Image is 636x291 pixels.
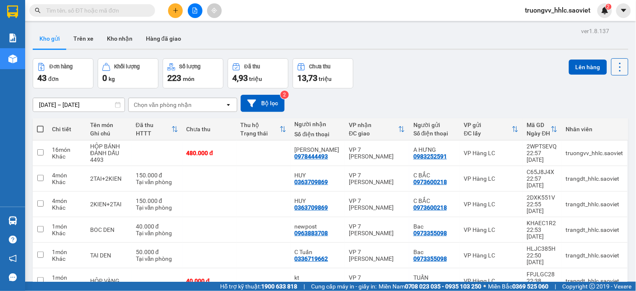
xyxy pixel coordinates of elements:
div: 16 món [52,146,82,153]
div: 40.000 đ [187,278,232,284]
div: 0983252591 [413,153,447,160]
div: VP Hàng LC [464,201,519,208]
div: Đã thu [244,64,260,70]
div: Chọn văn phòng nhận [134,101,192,109]
span: ⚪️ [484,285,486,288]
div: Số điện thoại [295,131,341,138]
div: 22:53 [DATE] [527,226,558,240]
div: A HƯNG [413,146,456,153]
div: VP 7 [PERSON_NAME] [349,197,405,211]
div: 1 món [52,274,82,281]
div: VP Hàng LC [464,175,519,182]
button: Lên hàng [569,60,607,75]
div: Khác [52,204,82,211]
div: ĐC giao [349,130,398,137]
span: triệu [249,75,262,82]
div: 0973600218 [413,179,447,185]
div: FPJLGC28 [527,271,558,278]
div: Người gửi [413,122,456,128]
div: Ghi chú [90,130,127,137]
span: plus [173,8,179,13]
div: 2TAI+2KIEN [90,175,127,182]
div: Thu hộ [241,122,280,128]
div: Ngày ĐH [527,130,551,137]
span: Miền Nam [379,282,482,291]
th: Toggle SortBy [523,118,562,140]
strong: 1900 633 818 [261,283,297,290]
div: HTTT [136,130,171,137]
div: 0815553134 [413,281,447,288]
div: trangdt_hhlc.saoviet [566,201,623,208]
div: C65J8J4X [527,169,558,175]
span: 4,93 [232,73,248,83]
div: 0973600218 [413,204,447,211]
button: plus [168,3,183,18]
div: VP Hàng LC [464,252,519,259]
div: VP 7 [PERSON_NAME] [349,223,405,236]
div: C BẮC [413,197,456,204]
span: file-add [192,8,198,13]
div: 4 món [52,172,82,179]
div: Tại văn phòng [136,230,178,236]
div: VP 7 [PERSON_NAME] [349,274,405,288]
div: Chưa thu [309,64,331,70]
span: Cung cấp máy in - giấy in: [311,282,376,291]
button: file-add [188,3,202,18]
div: 0963883708 [295,230,328,236]
div: VP gửi [464,122,512,128]
div: Minh hưng [295,146,341,153]
button: Trên xe [67,29,100,49]
span: kg [109,75,115,82]
input: Tìm tên, số ĐT hoặc mã đơn [46,6,145,15]
div: Bac [413,249,456,255]
div: Khác [52,255,82,262]
input: Select a date range. [33,98,125,112]
span: 43 [37,73,47,83]
span: đơn [48,75,59,82]
div: 1 món [52,249,82,255]
div: 22:57 [DATE] [527,175,558,189]
div: TAI DEN [90,252,127,259]
div: 22:55 [DATE] [527,201,558,214]
div: HỘP VÀNG [90,278,127,284]
button: Đơn hàng43đơn [33,58,93,88]
img: solution-icon [8,34,17,42]
div: HUY [295,197,341,204]
div: Chưa thu [187,126,232,133]
div: Số điện thoại [413,130,456,137]
button: Kho nhận [100,29,139,49]
span: | [304,282,305,291]
div: Đã thu [136,122,171,128]
span: aim [211,8,217,13]
sup: 2 [280,91,289,99]
div: VP 7 [PERSON_NAME] [349,172,405,185]
div: 0978444493 [295,153,328,160]
div: ĐC lấy [464,130,512,137]
div: 0973355098 [413,230,447,236]
div: 2WPTSEVQ [527,143,558,150]
div: Tên món [90,122,127,128]
span: question-circle [9,236,17,244]
div: newpost [295,223,341,230]
span: truongvv_hhlc.saoviet [519,5,597,16]
strong: 0369 525 060 [513,283,549,290]
div: 0968099194 [295,281,328,288]
button: Bộ lọc [241,95,285,112]
th: Toggle SortBy [236,118,291,140]
div: Nhân viên [566,126,623,133]
div: Tại văn phòng [136,179,178,185]
span: món [183,75,195,82]
div: VP 7 [PERSON_NAME] [349,249,405,262]
div: 150.000 đ [136,172,178,179]
span: notification [9,255,17,262]
div: trangdt_hhlc.saoviet [566,226,623,233]
div: trangdt_hhlc.saoviet [566,252,623,259]
th: Toggle SortBy [345,118,409,140]
div: 0363709869 [295,204,328,211]
div: 22:50 [DATE] [527,252,558,265]
span: triệu [319,75,332,82]
button: aim [207,3,222,18]
div: 50.000 đ [136,249,178,255]
button: Kho gửi [33,29,67,49]
div: VP 7 [PERSON_NAME] [349,146,405,160]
